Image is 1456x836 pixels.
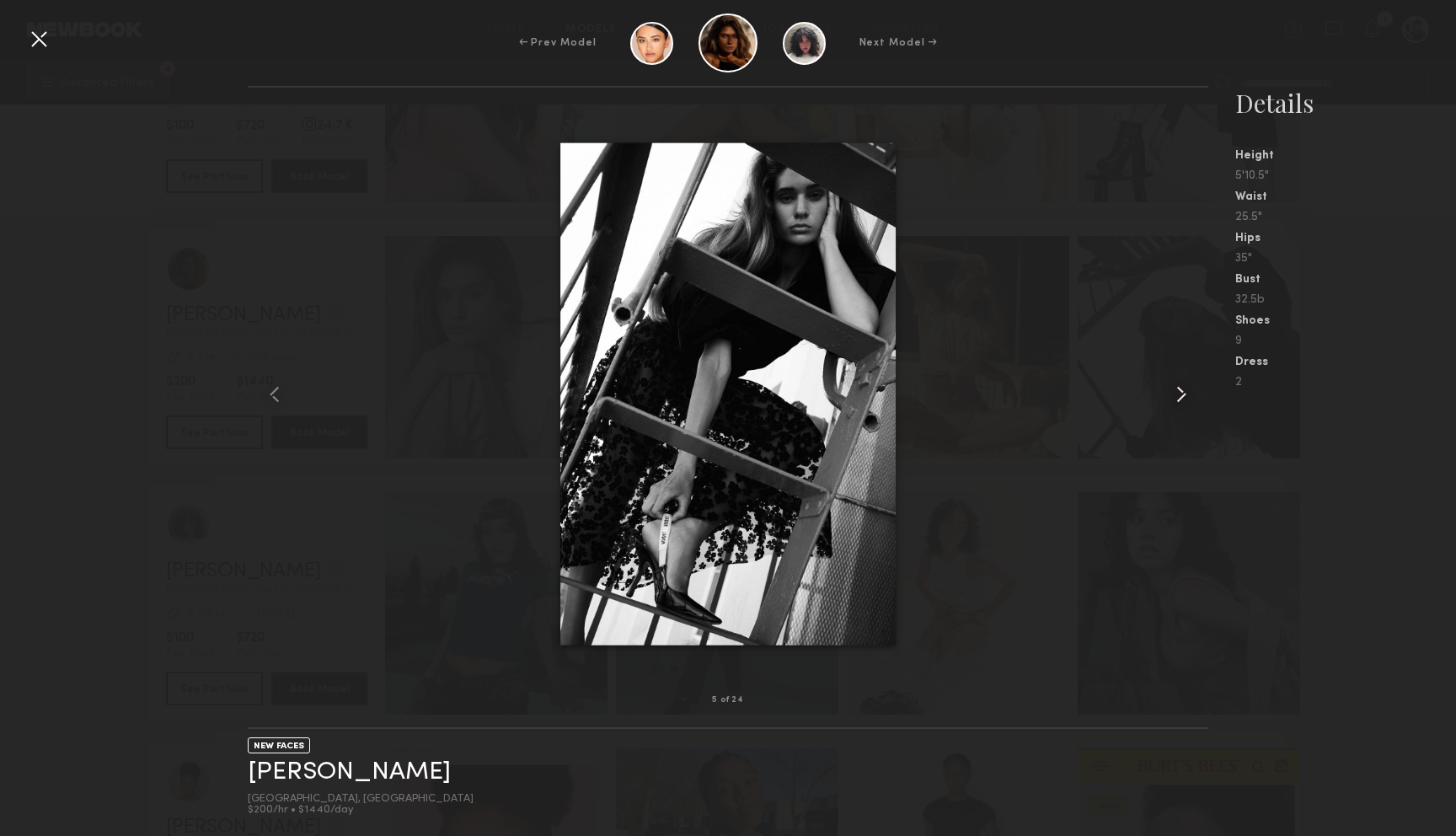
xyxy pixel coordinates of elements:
div: Dress [1235,356,1456,368]
div: Bust [1235,274,1456,286]
div: 9 [1235,335,1456,347]
div: Details [1235,86,1456,120]
div: $200/hr • $1440/day [248,805,474,816]
div: 32.5b [1235,294,1456,306]
div: Shoes [1235,315,1456,327]
div: [GEOGRAPHIC_DATA], [GEOGRAPHIC_DATA] [248,794,474,805]
div: 25.5" [1235,212,1456,223]
div: Height [1235,150,1456,162]
div: 5'10.5" [1235,170,1456,182]
div: Waist [1235,191,1456,203]
div: NEW FACES [248,737,310,753]
div: Hips [1235,233,1456,244]
div: Next Model → [859,35,938,51]
a: [PERSON_NAME] [248,759,451,785]
div: 35" [1235,253,1456,265]
div: 5 of 24 [712,696,744,705]
div: 2 [1235,377,1456,389]
div: ← Prev Model [519,35,597,51]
